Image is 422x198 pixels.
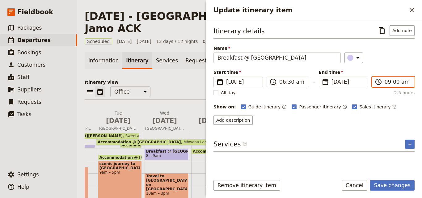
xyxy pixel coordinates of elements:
div: Show on: [213,104,236,110]
span: Customers [17,62,45,68]
span: Suppliers [17,86,42,93]
button: Add note [390,25,415,36]
a: Services [152,52,182,69]
div: Accommodation @ [GEOGRAPHIC_DATA]Mbweha Lodge [96,139,232,145]
span: ​ [375,78,382,86]
span: Guide itinerary [248,104,281,110]
span: Help [17,184,29,190]
span: Start time [213,69,263,75]
h3: Itinerary details [213,27,265,36]
button: Close drawer [407,5,417,15]
span: Fieldbook [17,7,53,17]
button: List view [85,86,95,97]
span: [DATE] [99,116,138,125]
span: Departures [17,37,51,43]
span: [DATE] [331,78,364,86]
input: Name [213,53,341,63]
button: Add description [213,116,253,125]
span: [DATE] [226,78,259,86]
span: ​ [243,141,247,149]
button: Tue [DATE][GEOGRAPHIC_DATA] [96,110,143,133]
h2: Tue [99,110,138,125]
span: 0/2 booked [203,38,227,44]
span: All day [221,90,236,96]
button: Calendar view [95,86,105,97]
div: Accommodation @ [GEOGRAPHIC_DATA] [98,154,142,160]
span: [DATE] [145,116,184,125]
button: Time not shown on sales itinerary [392,103,397,111]
span: 9am – 5pm [99,170,140,175]
h1: [DATE] - [GEOGRAPHIC_DATA] - [PERSON_NAME] Jamo ACK [85,10,400,35]
span: Name [213,45,341,51]
span: Mbweha Lodge [181,140,211,144]
span: 10am – 3pm [146,191,187,196]
span: 8 – 9am [146,154,161,158]
span: - [313,78,315,87]
button: Remove itinerary item [213,180,280,191]
button: Save changes [370,180,415,191]
h2: Update itinerary item [213,6,407,15]
span: Scheduled [85,38,112,44]
span: ​ [243,141,247,146]
span: Travel to [GEOGRAPHIC_DATA] on [GEOGRAPHIC_DATA] [146,174,187,191]
span: Staff [17,74,30,80]
a: Information [85,52,122,69]
span: Accommodation @ [GEOGRAPHIC_DATA] [99,155,185,159]
span: ​ [269,78,277,86]
span: ​ [216,78,224,86]
button: Add service inclusion [405,140,415,149]
button: Time shown on guide itinerary [282,103,287,111]
span: ​ [322,78,329,86]
span: Packages [17,25,42,31]
span: 2.5 hours [394,90,415,96]
button: Time shown on passenger itinerary [342,103,347,111]
span: Accommodation @ [GEOGRAPHIC_DATA] [98,140,181,144]
div: Accommodation @ [GEOGRAPHIC_DATA][PERSON_NAME] [120,142,142,148]
span: Bookings [17,49,41,56]
span: End time [319,69,368,75]
div: Breakfast @ [GEOGRAPHIC_DATA]8 – 9am [145,148,188,160]
span: [DATE] – [DATE] [117,38,151,44]
span: scenic journey to [GEOGRAPHIC_DATA] [99,162,140,170]
button: ​ [344,53,363,63]
span: Requests [17,99,41,105]
input: ​ [385,78,411,86]
span: Sweetwaters [PERSON_NAME] [123,134,181,138]
div: Accommodation @ [GEOGRAPHIC_DATA] [191,148,229,154]
button: Copy itinerary item [377,25,387,36]
span: Accommodation @ [GEOGRAPHIC_DATA][PERSON_NAME] [121,143,242,147]
button: Cancel [342,180,368,191]
span: Passenger itinerary [299,104,341,110]
span: 13 days / 12 nights [156,38,198,44]
a: Itinerary [122,52,152,69]
h2: Wed [145,110,184,125]
span: Sales itinerary [360,104,391,110]
button: Wed [DATE][GEOGRAPHIC_DATA] and [PERSON_NAME] [143,110,189,133]
span: Breakfast @ [GEOGRAPHIC_DATA] [146,149,187,154]
span: [GEOGRAPHIC_DATA] [96,126,140,131]
p: Itinerary view [85,79,415,85]
h3: Services [213,140,247,149]
a: Requests [182,52,213,69]
input: ​ [279,78,305,86]
span: Tasks [17,111,32,117]
span: Accommodation @ [GEOGRAPHIC_DATA] [193,149,279,153]
div: ​ [348,54,361,61]
span: [GEOGRAPHIC_DATA] and [PERSON_NAME] [143,126,187,131]
span: Settings [17,171,39,178]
